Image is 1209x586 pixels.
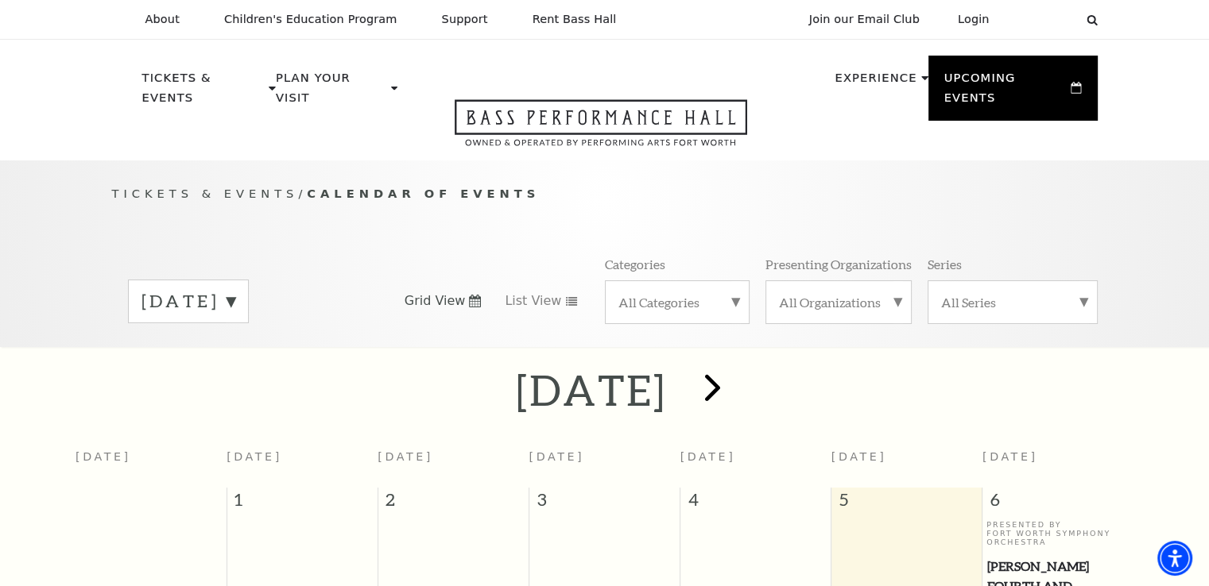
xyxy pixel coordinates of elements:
[533,13,617,26] p: Rent Bass Hall
[835,68,916,97] p: Experience
[112,184,1098,204] p: /
[529,450,584,463] span: [DATE]
[141,289,235,314] label: [DATE]
[405,292,466,310] span: Grid View
[76,441,227,488] th: [DATE]
[224,13,397,26] p: Children's Education Program
[378,488,529,519] span: 2
[779,294,898,310] label: All Organizations
[276,68,387,117] p: Plan Your Visit
[227,450,282,463] span: [DATE]
[442,13,488,26] p: Support
[505,292,561,310] span: List View
[516,364,666,415] h2: [DATE]
[941,294,1084,310] label: All Series
[307,187,540,200] span: Calendar of Events
[618,294,736,310] label: All Categories
[378,450,433,463] span: [DATE]
[227,488,378,519] span: 1
[928,256,962,272] p: Series
[397,99,804,160] a: Open this option
[831,450,887,463] span: [DATE]
[112,187,299,200] span: Tickets & Events
[1015,12,1071,27] select: Select:
[680,450,736,463] span: [DATE]
[145,13,180,26] p: About
[605,256,665,272] p: Categories
[1157,541,1192,576] div: Accessibility Menu
[681,362,739,418] button: next
[529,488,680,519] span: 3
[831,488,982,519] span: 5
[982,450,1038,463] span: [DATE]
[986,520,1130,547] p: Presented By Fort Worth Symphony Orchestra
[765,256,912,272] p: Presenting Organizations
[944,68,1068,117] p: Upcoming Events
[142,68,265,117] p: Tickets & Events
[982,488,1133,519] span: 6
[680,488,831,519] span: 4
